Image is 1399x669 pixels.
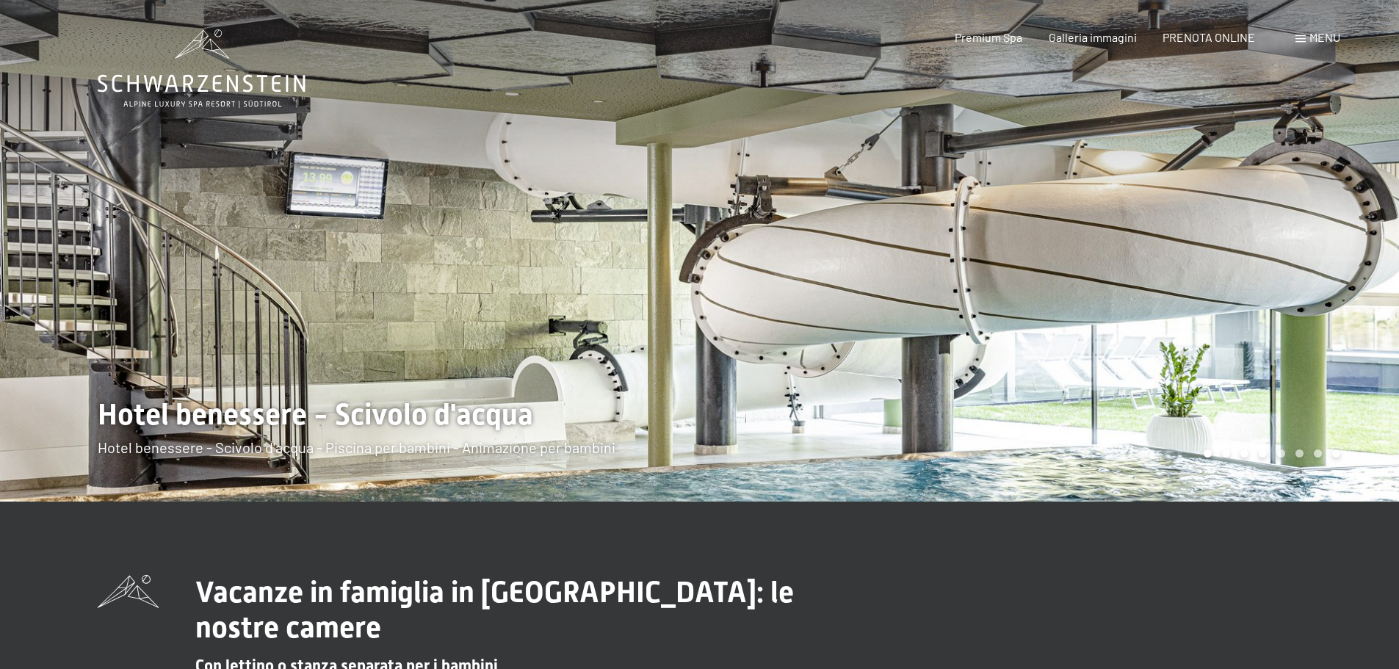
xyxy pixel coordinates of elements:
[1332,449,1340,458] div: Carousel Page 8
[1259,449,1267,458] div: Carousel Page 4
[1204,449,1212,458] div: Carousel Page 1 (Current Slide)
[1277,449,1285,458] div: Carousel Page 5
[1240,449,1248,458] div: Carousel Page 3
[1314,449,1322,458] div: Carousel Page 7
[1049,30,1137,44] a: Galleria immagini
[1222,449,1230,458] div: Carousel Page 2
[955,30,1022,44] a: Premium Spa
[1309,30,1340,44] span: Menu
[1199,449,1340,458] div: Carousel Pagination
[195,575,794,645] span: Vacanze in famiglia in [GEOGRAPHIC_DATA]: le nostre camere
[1163,30,1255,44] a: PRENOTA ONLINE
[1295,449,1304,458] div: Carousel Page 6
